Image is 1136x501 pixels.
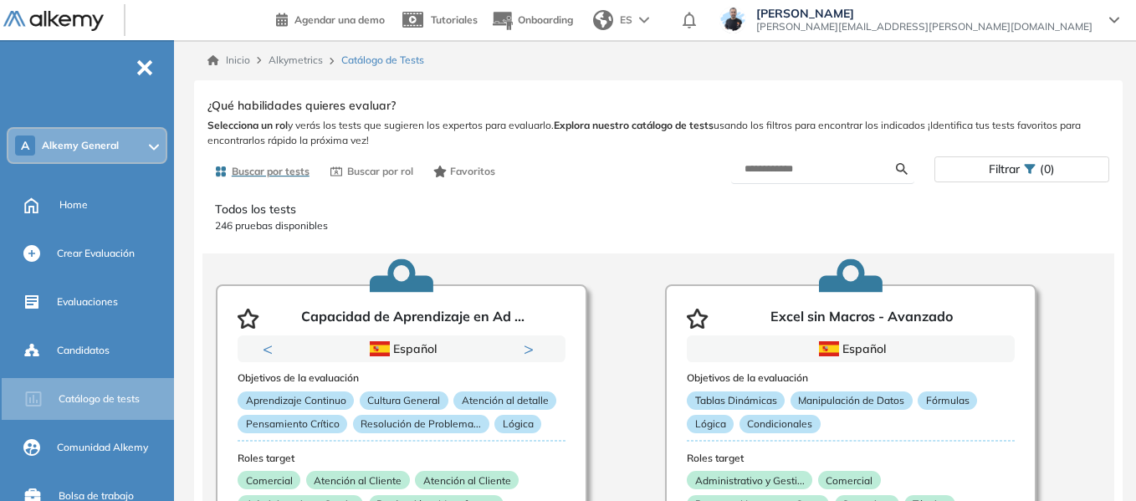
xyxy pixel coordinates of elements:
p: Excel sin Macros - Avanzado [770,309,953,329]
span: Home [59,197,88,212]
span: Onboarding [518,13,573,26]
button: 1 [381,362,402,365]
a: Inicio [207,53,250,68]
p: Pensamiento Crítico [238,415,347,433]
img: world [593,10,613,30]
span: y verás los tests que sugieren los expertos para evaluarlo. usando los filtros para encontrar los... [207,118,1109,148]
span: Crear Evaluación [57,246,135,261]
span: Buscar por tests [232,164,310,179]
h3: Objetivos de la evaluación [238,372,565,384]
button: Next [524,340,540,357]
span: [PERSON_NAME][EMAIL_ADDRESS][PERSON_NAME][DOMAIN_NAME] [756,20,1093,33]
h3: Roles target [687,452,1015,464]
span: Filtrar [989,157,1020,181]
button: Buscar por rol [323,157,420,186]
span: Agendar una demo [294,13,385,26]
button: Previous [263,340,279,357]
p: Administrativo y Gesti... [687,471,812,489]
span: (0) [1040,157,1055,181]
span: ¿Qué habilidades quieres evaluar? [207,97,396,115]
p: Aprendizaje Continuo [238,391,354,410]
div: Español [746,340,955,358]
h3: Roles target [238,452,565,464]
img: Logo [3,11,104,32]
a: Agendar una demo [276,8,385,28]
img: ESP [819,341,839,356]
p: 246 pruebas disponibles [215,218,1102,233]
p: Cultura General [360,391,448,410]
p: Lógica [687,415,734,433]
span: Favoritos [450,164,495,179]
div: Widget de chat [1052,421,1136,501]
span: Evaluaciones [57,294,118,309]
span: A [21,139,29,152]
p: Atención al detalle [453,391,556,410]
button: Onboarding [491,3,573,38]
img: ESP [370,341,390,356]
b: Explora nuestro catálogo de tests [554,119,714,131]
p: Tablas Dinámicas [687,391,785,410]
button: Buscar por tests [207,157,316,186]
p: Resolución de Problema... [353,415,489,433]
span: Buscar por rol [347,164,413,179]
h3: Objetivos de la evaluación [687,372,1015,384]
p: Atención al Cliente [306,471,410,489]
img: arrow [639,17,649,23]
button: 2 [408,362,422,365]
button: Favoritos [427,157,503,186]
span: Tutoriales [431,13,478,26]
span: ES [620,13,632,28]
b: Selecciona un rol [207,119,288,131]
span: Alkymetrics [269,54,323,66]
span: Catálogo de Tests [341,53,424,68]
span: [PERSON_NAME] [756,7,1093,20]
span: Comunidad Alkemy [57,440,148,455]
p: Lógica [494,415,541,433]
p: Manipulación de Datos [791,391,913,410]
p: Comercial [238,471,300,489]
span: Candidatos [57,343,110,358]
p: Atención al Cliente [415,471,519,489]
p: Fórmulas [918,391,977,410]
p: Condicionales [739,415,821,433]
iframe: Chat Widget [1052,421,1136,501]
span: Alkemy General [42,139,119,152]
p: Todos los tests [215,201,1102,218]
p: Comercial [818,471,881,489]
div: Español [297,340,506,358]
span: Catálogo de tests [59,391,140,406]
p: Capacidad de Aprendizaje en Ad ... [301,309,525,329]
